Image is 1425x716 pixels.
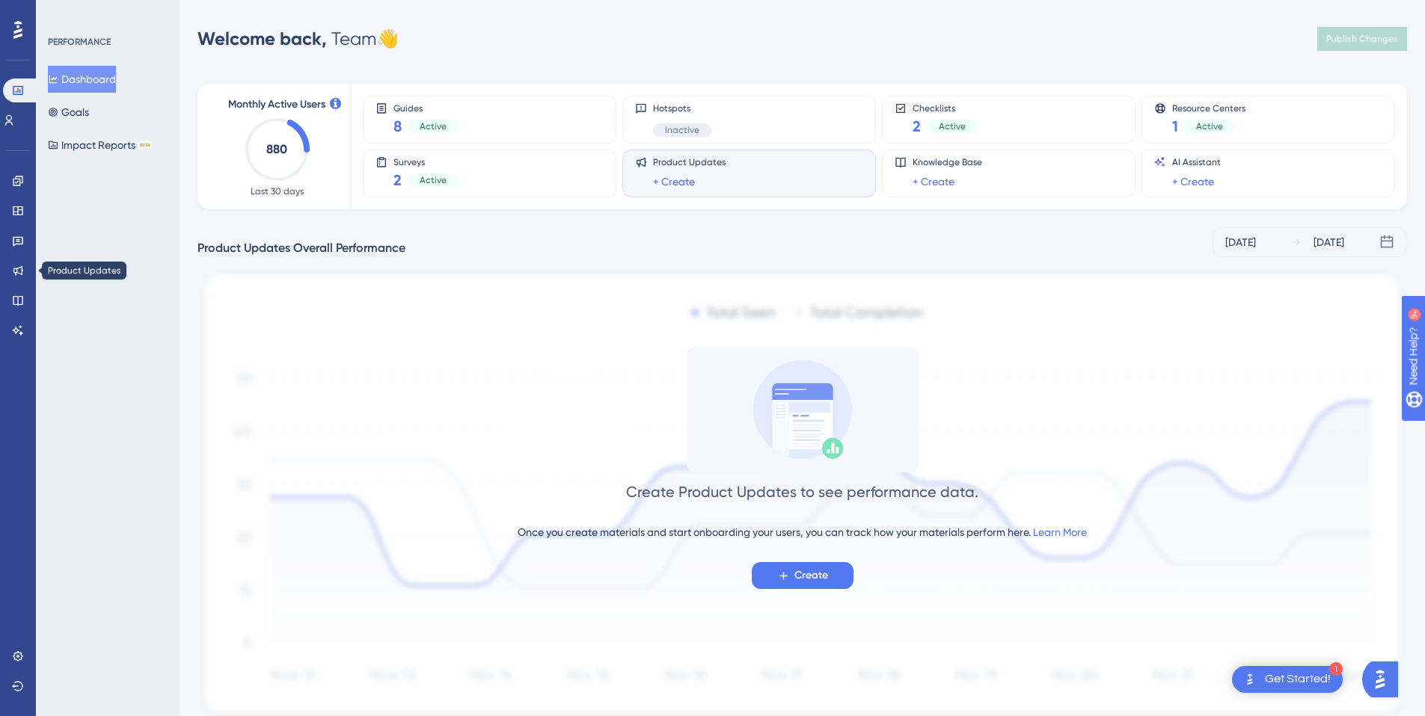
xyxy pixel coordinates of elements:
[393,116,402,137] span: 8
[1172,102,1245,113] span: Resource Centers
[1172,116,1178,137] span: 1
[393,102,459,113] span: Guides
[1196,120,1223,132] span: Active
[197,27,399,51] div: Team 👋
[228,96,325,114] span: Monthly Active Users
[266,142,287,156] text: 880
[665,124,699,136] span: Inactive
[1329,662,1343,676] div: 1
[420,120,447,132] span: Active
[48,36,111,48] div: PERFORMANCE
[1362,657,1407,702] iframe: UserGuiding AI Assistant Launcher
[913,173,954,191] a: + Create
[1225,233,1256,251] div: [DATE]
[794,567,828,584] span: Create
[102,7,111,19] div: 9+
[251,185,304,197] span: Last 30 days
[420,174,447,186] span: Active
[913,102,978,113] span: Checklists
[1314,233,1344,251] div: [DATE]
[393,156,459,167] span: Surveys
[1172,173,1214,191] a: + Create
[393,170,402,191] span: 2
[913,156,982,168] span: Knowledge Base
[1326,33,1398,45] span: Publish Changes
[913,116,921,137] span: 2
[518,523,1087,541] div: Once you create materials and start onboarding your users, you can track how your materials perfo...
[752,562,854,589] button: Create
[1317,27,1407,51] button: Publish Changes
[48,132,152,158] button: Impact ReportsBETA
[1172,156,1221,168] span: AI Assistant
[653,173,695,191] a: + Create
[35,4,94,22] span: Need Help?
[1241,670,1259,688] img: launcher-image-alternative-text
[1265,671,1331,688] div: Get Started!
[138,141,152,149] div: BETA
[48,66,116,93] button: Dashboard
[653,156,726,168] span: Product Updates
[939,120,966,132] span: Active
[1033,526,1087,538] a: Learn More
[197,239,405,257] span: Product Updates Overall Performance
[626,481,978,502] div: Create Product Updates to see performance data.
[197,28,327,49] span: Welcome back,
[1232,666,1343,693] div: Open Get Started! checklist, remaining modules: 1
[653,102,711,114] span: Hotspots
[48,99,89,126] button: Goals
